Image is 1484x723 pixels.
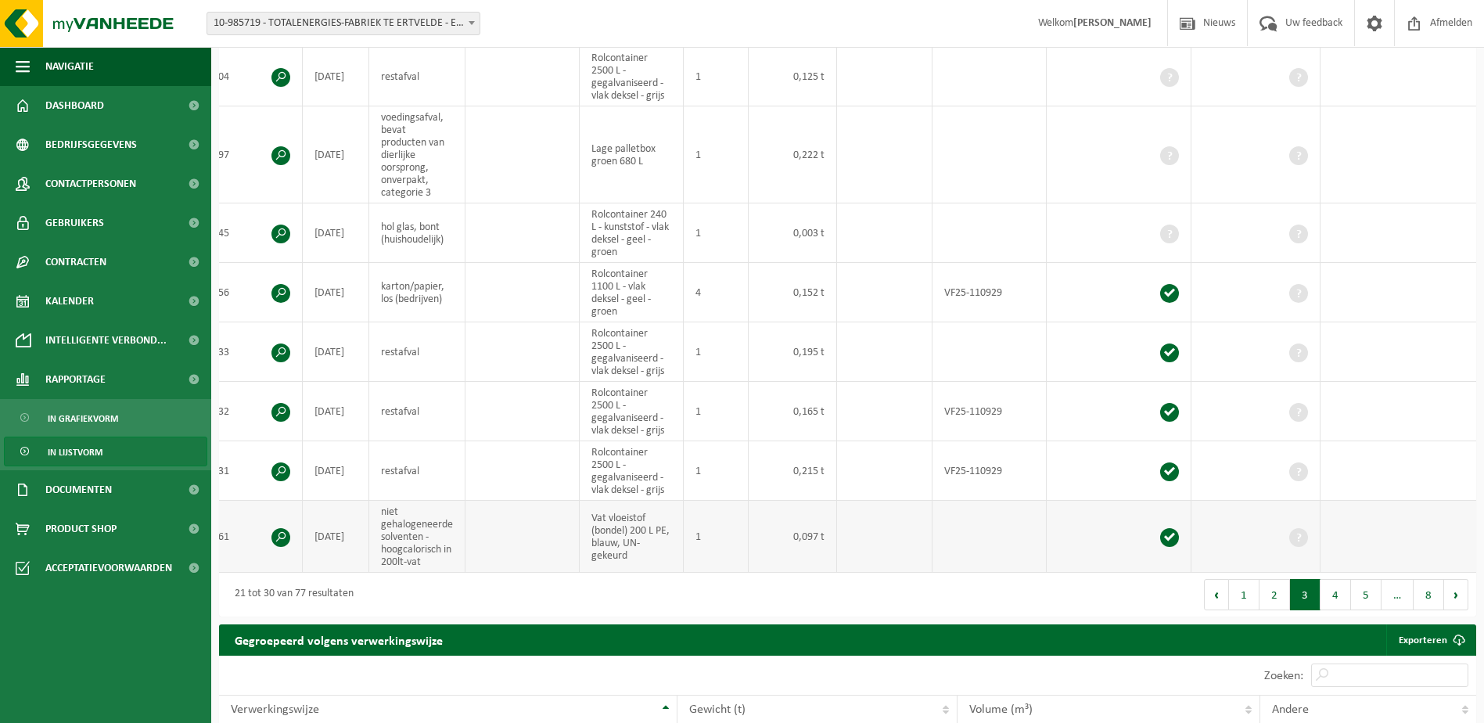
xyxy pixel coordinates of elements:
[932,441,1047,501] td: VF25-110929
[580,106,684,203] td: Lage palletbox groen 680 L
[146,203,303,263] td: T250002062145
[749,382,837,441] td: 0,165 t
[45,321,167,360] span: Intelligente verbond...
[303,501,369,573] td: [DATE]
[303,47,369,106] td: [DATE]
[580,47,684,106] td: Rolcontainer 2500 L - gegalvaniseerd - vlak deksel - grijs
[1414,579,1444,610] button: 8
[749,501,837,573] td: 0,097 t
[684,203,749,263] td: 1
[932,382,1047,441] td: VF25-110929
[684,263,749,322] td: 4
[684,501,749,573] td: 1
[146,382,303,441] td: T250002044932
[4,403,207,433] a: In grafiekvorm
[1290,579,1321,610] button: 3
[231,703,319,716] span: Verwerkingswijze
[749,441,837,501] td: 0,215 t
[207,13,480,34] span: 10-985719 - TOTALENERGIES-FABRIEK TE ERTVELDE - ERTVELDE
[580,501,684,573] td: Vat vloeistof (bondel) 200 L PE, blauw, UN-gekeurd
[1321,579,1351,610] button: 4
[45,470,112,509] span: Documenten
[207,12,480,35] span: 10-985719 - TOTALENERGIES-FABRIEK TE ERTVELDE - ERTVELDE
[369,441,465,501] td: restafval
[303,106,369,203] td: [DATE]
[1073,17,1152,29] strong: [PERSON_NAME]
[146,322,303,382] td: T250002044933
[45,86,104,125] span: Dashboard
[303,322,369,382] td: [DATE]
[227,581,354,609] div: 21 tot 30 van 77 resultaten
[1264,670,1303,682] label: Zoeken:
[45,549,172,588] span: Acceptatievoorwaarden
[749,263,837,322] td: 0,152 t
[45,360,106,399] span: Rapportage
[369,501,465,573] td: niet gehalogeneerde solventen - hoogcalorisch in 200lt-vat
[45,243,106,282] span: Contracten
[146,47,303,106] td: T250002077304
[45,282,94,321] span: Kalender
[4,437,207,466] a: In lijstvorm
[580,382,684,441] td: Rolcontainer 2500 L - gegalvaniseerd - vlak deksel - grijs
[1272,703,1309,716] span: Andere
[45,509,117,549] span: Product Shop
[932,263,1047,322] td: VF25-110929
[303,382,369,441] td: [DATE]
[48,437,102,467] span: In lijstvorm
[684,47,749,106] td: 1
[45,47,94,86] span: Navigatie
[303,441,369,501] td: [DATE]
[369,263,465,322] td: karton/papier, los (bedrijven)
[969,703,1033,716] span: Volume (m³)
[1444,579,1468,610] button: Next
[580,263,684,322] td: Rolcontainer 1100 L - vlak deksel - geel - groen
[219,624,458,655] h2: Gegroepeerd volgens verwerkingswijze
[1351,579,1382,610] button: 5
[684,322,749,382] td: 1
[369,106,465,203] td: voedingsafval, bevat producten van dierlijke oorsprong, onverpakt, categorie 3
[146,106,303,203] td: T250002073997
[580,441,684,501] td: Rolcontainer 2500 L - gegalvaniseerd - vlak deksel - grijs
[749,322,837,382] td: 0,195 t
[1386,624,1475,656] a: Exporteren
[1382,579,1414,610] span: …
[1229,579,1259,610] button: 1
[580,322,684,382] td: Rolcontainer 2500 L - gegalvaniseerd - vlak deksel - grijs
[684,441,749,501] td: 1
[146,263,303,322] td: T250002044956
[684,106,749,203] td: 1
[1259,579,1290,610] button: 2
[45,125,137,164] span: Bedrijfsgegevens
[146,441,303,501] td: T250002044931
[749,106,837,203] td: 0,222 t
[303,263,369,322] td: [DATE]
[580,203,684,263] td: Rolcontainer 240 L - kunststof - vlak deksel - geel - groen
[48,404,118,433] span: In grafiekvorm
[303,203,369,263] td: [DATE]
[684,382,749,441] td: 1
[369,382,465,441] td: restafval
[749,47,837,106] td: 0,125 t
[45,164,136,203] span: Contactpersonen
[689,703,746,716] span: Gewicht (t)
[369,203,465,263] td: hol glas, bont (huishoudelijk)
[1204,579,1229,610] button: Previous
[369,47,465,106] td: restafval
[45,203,104,243] span: Gebruikers
[749,203,837,263] td: 0,003 t
[146,501,303,573] td: T250002031561
[369,322,465,382] td: restafval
